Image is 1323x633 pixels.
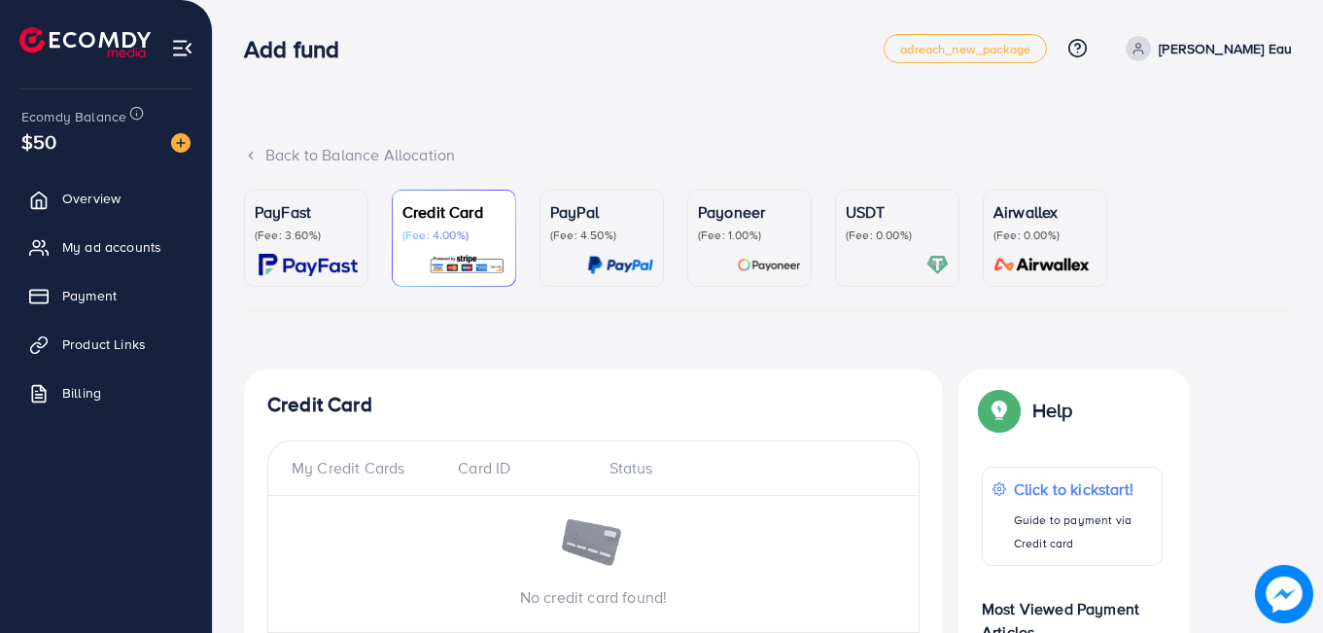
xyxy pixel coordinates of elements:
p: Click to kickstart! [1014,477,1152,501]
span: My ad accounts [62,237,161,257]
p: (Fee: 4.50%) [550,228,653,243]
p: (Fee: 4.00%) [402,228,505,243]
a: Billing [15,373,197,412]
img: card [737,254,801,276]
img: image [560,519,628,570]
img: logo [19,27,151,57]
span: Product Links [62,334,146,354]
img: card [926,254,949,276]
h4: Credit Card [267,393,920,417]
img: card [429,254,505,276]
p: PayFast [255,200,358,224]
p: (Fee: 0.00%) [846,228,949,243]
p: Payoneer [698,200,801,224]
div: Card ID [442,457,593,479]
p: (Fee: 3.60%) [255,228,358,243]
img: card [988,254,1097,276]
p: (Fee: 1.00%) [698,228,801,243]
p: [PERSON_NAME] Eau [1159,37,1292,60]
a: My ad accounts [15,228,197,266]
span: $50 [21,127,56,156]
img: image [1255,565,1313,623]
div: Status [594,457,896,479]
p: PayPal [550,200,653,224]
div: Back to Balance Allocation [244,144,1292,166]
p: (Fee: 0.00%) [993,228,1097,243]
p: Credit Card [402,200,505,224]
a: Overview [15,179,197,218]
span: Billing [62,383,101,403]
span: Payment [62,286,117,305]
img: menu [171,37,193,59]
p: Airwallex [993,200,1097,224]
h3: Add fund [244,35,355,63]
a: Product Links [15,325,197,364]
p: USDT [846,200,949,224]
p: Help [1032,399,1073,422]
img: card [587,254,653,276]
p: No credit card found! [268,585,919,609]
a: adreach_new_package [884,34,1047,63]
div: My Credit Cards [292,457,442,479]
span: adreach_new_package [900,43,1030,55]
a: [PERSON_NAME] Eau [1118,36,1292,61]
span: Ecomdy Balance [21,107,126,126]
img: Popup guide [982,393,1017,428]
a: Payment [15,276,197,315]
span: Overview [62,189,121,208]
p: Guide to payment via Credit card [1014,509,1152,555]
img: image [171,133,191,153]
img: card [259,254,358,276]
